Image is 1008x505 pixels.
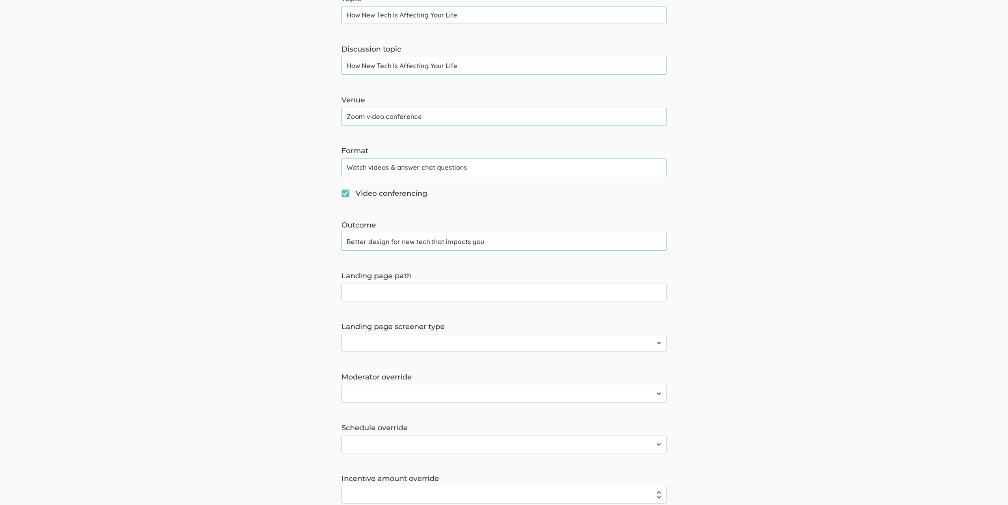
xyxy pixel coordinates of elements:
span: Video conferencing [341,189,427,199]
label: Incentive amount override [341,474,667,484]
label: Schedule override [341,423,667,433]
label: Landing page screener type [341,322,667,332]
label: Venue [341,95,667,106]
label: Landing page path [341,271,667,282]
label: Outcome [341,220,667,231]
label: Moderator override [341,372,667,383]
iframe: Chat Widget [967,466,1008,505]
label: Format [341,146,667,156]
label: Discussion topic [341,44,667,55]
